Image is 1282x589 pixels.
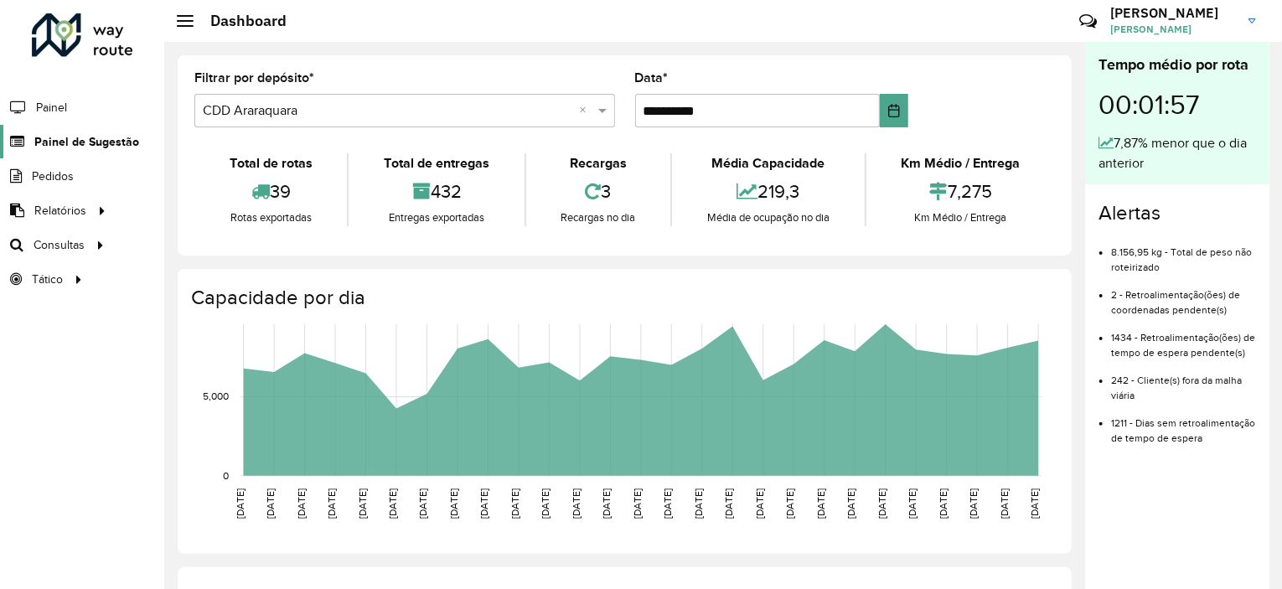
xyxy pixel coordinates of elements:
li: 242 - Cliente(s) fora da malha viária [1111,360,1256,403]
span: Painel de Sugestão [34,133,139,151]
button: Choose Date [880,94,908,127]
span: Painel [36,99,67,116]
div: Total de rotas [199,153,343,173]
li: 1211 - Dias sem retroalimentação de tempo de espera [1111,403,1256,446]
text: [DATE] [540,488,551,519]
div: 00:01:57 [1098,76,1256,133]
div: Total de entregas [353,153,520,173]
span: [PERSON_NAME] [1110,22,1236,37]
text: [DATE] [602,488,613,519]
text: 0 [223,470,229,481]
div: 432 [353,173,520,209]
span: Relatórios [34,202,86,220]
text: [DATE] [357,488,368,519]
text: [DATE] [968,488,979,519]
text: [DATE] [938,488,949,519]
h3: [PERSON_NAME] [1110,5,1236,21]
div: Recargas [530,153,666,173]
span: Tático [32,271,63,288]
text: 5,000 [203,391,229,402]
text: [DATE] [784,488,795,519]
text: [DATE] [509,488,520,519]
div: Km Médio / Entrega [871,153,1051,173]
span: Clear all [580,101,594,121]
text: [DATE] [387,488,398,519]
text: [DATE] [815,488,826,519]
div: Entregas exportadas [353,209,520,226]
div: 219,3 [676,173,860,209]
div: 39 [199,173,343,209]
text: [DATE] [326,488,337,519]
span: Consultas [34,236,85,254]
div: Tempo médio por rota [1098,54,1256,76]
text: [DATE] [265,488,276,519]
text: [DATE] [235,488,246,519]
label: Filtrar por depósito [194,68,314,88]
div: 7,275 [871,173,1051,209]
h4: Alertas [1098,201,1256,225]
text: [DATE] [693,488,704,519]
text: [DATE] [754,488,765,519]
text: [DATE] [1029,488,1040,519]
li: 2 - Retroalimentação(ões) de coordenadas pendente(s) [1111,275,1256,318]
text: [DATE] [479,488,490,519]
text: [DATE] [723,488,734,519]
text: [DATE] [632,488,643,519]
div: 3 [530,173,666,209]
text: [DATE] [418,488,429,519]
div: Média de ocupação no dia [676,209,860,226]
div: Recargas no dia [530,209,666,226]
label: Data [635,68,669,88]
a: Contato Rápido [1070,3,1106,39]
div: Média Capacidade [676,153,860,173]
text: [DATE] [296,488,307,519]
span: Pedidos [32,168,74,185]
text: [DATE] [907,488,918,519]
text: [DATE] [448,488,459,519]
div: Rotas exportadas [199,209,343,226]
text: [DATE] [845,488,856,519]
text: [DATE] [662,488,673,519]
h4: Capacidade por dia [191,286,1055,310]
text: [DATE] [571,488,582,519]
div: 7,87% menor que o dia anterior [1098,133,1256,173]
h2: Dashboard [194,12,287,30]
text: [DATE] [876,488,887,519]
li: 1434 - Retroalimentação(ões) de tempo de espera pendente(s) [1111,318,1256,360]
li: 8.156,95 kg - Total de peso não roteirizado [1111,232,1256,275]
text: [DATE] [999,488,1010,519]
div: Km Médio / Entrega [871,209,1051,226]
